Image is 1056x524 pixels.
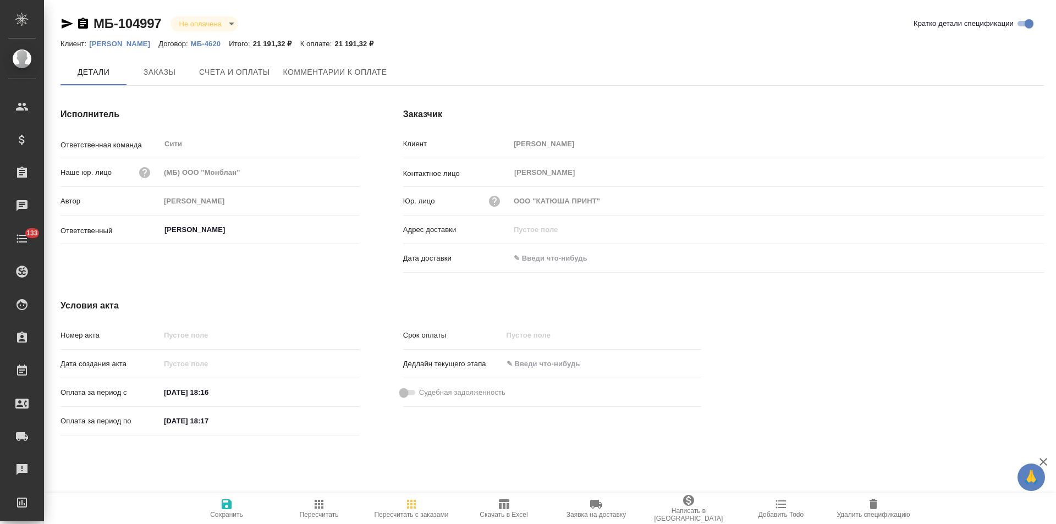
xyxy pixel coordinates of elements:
p: 21 191,32 ₽ [253,40,300,48]
a: [PERSON_NAME] [89,38,158,48]
button: Open [353,229,355,231]
input: ✎ Введи что-нибудь [510,250,606,266]
p: Юр. лицо [403,196,435,207]
button: Не оплачена [176,19,225,29]
span: Заказы [133,65,186,79]
p: Дедлайн текущего этапа [403,358,503,369]
h4: Исполнитель [61,108,359,121]
p: Ответственный [61,225,160,236]
h4: Заказчик [403,108,1044,121]
span: 133 [20,228,45,239]
input: Пустое поле [503,327,599,343]
p: Клиент: [61,40,89,48]
p: Договор: [158,40,191,48]
p: Номер акта [61,330,160,341]
div: Не оплачена [170,16,238,31]
input: Пустое поле [510,193,1044,209]
input: Пустое поле [510,222,1044,238]
p: [PERSON_NAME] [89,40,158,48]
input: Пустое поле [160,327,359,343]
input: Пустое поле [160,193,359,209]
input: Пустое поле [160,164,359,180]
button: 🙏 [1018,464,1045,491]
a: МБ-4620 [191,38,229,48]
p: Дата доставки [403,253,510,264]
input: ✎ Введи что-нибудь [160,413,256,429]
span: Детали [67,65,120,79]
input: ✎ Введи что-нибудь [503,356,599,372]
a: МБ-104997 [94,16,162,31]
p: Автор [61,196,160,207]
span: Судебная задолженность [419,387,505,398]
button: Скопировать ссылку для ЯМессенджера [61,17,74,30]
p: Ответственная команда [61,140,160,151]
input: Пустое поле [160,356,256,372]
p: Дата создания акта [61,358,160,369]
p: Оплата за период по [61,416,160,427]
input: ✎ Введи что-нибудь [160,384,256,400]
span: Комментарии к оплате [283,65,387,79]
span: 🙏 [1022,466,1041,489]
span: Счета и оплаты [199,65,270,79]
p: Оплата за период с [61,387,160,398]
p: Клиент [403,139,510,150]
p: Наше юр. лицо [61,167,112,178]
p: Итого: [229,40,252,48]
span: Кратко детали спецификации [914,18,1014,29]
p: 21 191,32 ₽ [334,40,382,48]
p: К оплате: [300,40,335,48]
p: МБ-4620 [191,40,229,48]
p: Контактное лицо [403,168,510,179]
button: Скопировать ссылку [76,17,90,30]
h4: Условия акта [61,299,701,312]
a: 133 [3,225,41,252]
p: Срок оплаты [403,330,503,341]
p: Адрес доставки [403,224,510,235]
input: Пустое поле [510,136,1044,152]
